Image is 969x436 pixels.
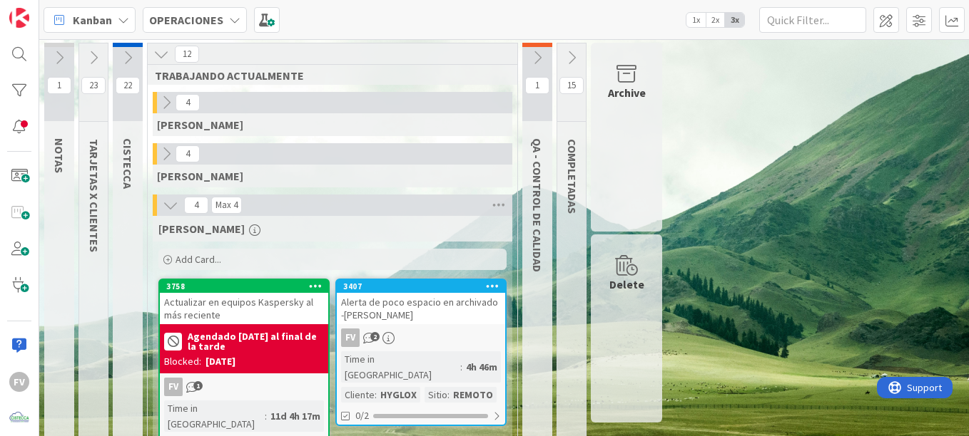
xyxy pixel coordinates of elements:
[525,77,549,94] span: 1
[81,77,106,94] span: 23
[9,8,29,28] img: Visit kanbanzone.com
[609,276,644,293] div: Delete
[343,281,505,291] div: 3407
[149,13,223,27] b: OPERACIONES
[160,280,328,324] div: 3758Actualizar en equipos Kaspersky al más reciente
[155,68,499,83] span: TRABAJANDO ACTUALMENTE
[164,354,201,369] div: Blocked:
[193,381,203,390] span: 1
[157,118,243,132] span: GABRIEL
[341,387,375,403] div: Cliente
[447,387,450,403] span: :
[341,328,360,347] div: FV
[9,372,29,392] div: FV
[450,387,497,403] div: REMOTO
[759,7,866,33] input: Quick Filter...
[686,13,706,27] span: 1x
[176,145,200,162] span: 4
[425,387,447,403] div: Sitio
[462,359,501,375] div: 4h 46m
[565,139,579,214] span: COMPLETADAS
[160,280,328,293] div: 3758
[87,139,101,252] span: TARJETAS X CLIENTES
[188,331,324,351] b: Agendado [DATE] al final de la tarde
[52,138,66,173] span: NOTAS
[160,378,328,396] div: FV
[184,197,208,214] span: 4
[116,77,140,94] span: 22
[337,293,505,324] div: Alerta de poco espacio en archivado -[PERSON_NAME]
[166,281,328,291] div: 3758
[73,11,112,28] span: Kanban
[164,400,265,432] div: Time in [GEOGRAPHIC_DATA]
[9,408,29,428] img: avatar
[164,378,183,396] div: FV
[530,138,544,272] span: QA - CONTROL DE CALIDAD
[725,13,744,27] span: 3x
[370,332,380,341] span: 2
[215,202,238,209] div: Max 4
[460,359,462,375] span: :
[355,408,369,423] span: 0/2
[377,387,420,403] div: HYGLOX
[176,94,200,111] span: 4
[337,280,505,293] div: 3407
[206,354,235,369] div: [DATE]
[158,222,245,236] span: FERNANDO
[706,13,725,27] span: 2x
[341,351,460,383] div: Time in [GEOGRAPHIC_DATA]
[265,408,267,424] span: :
[160,293,328,324] div: Actualizar en equipos Kaspersky al más reciente
[375,387,377,403] span: :
[337,280,505,324] div: 3407Alerta de poco espacio en archivado -[PERSON_NAME]
[176,253,221,266] span: Add Card...
[337,328,505,347] div: FV
[559,77,584,94] span: 15
[30,2,65,19] span: Support
[121,138,135,189] span: CISTECCA
[157,169,243,183] span: NAVIL
[608,84,646,101] div: Archive
[267,408,324,424] div: 11d 4h 17m
[175,46,199,63] span: 12
[47,77,71,94] span: 1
